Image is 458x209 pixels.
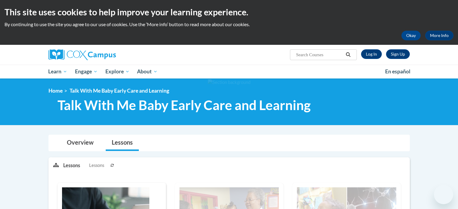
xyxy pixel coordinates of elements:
[48,88,63,94] a: Home
[344,51,353,58] button: Search
[106,135,139,151] a: Lessons
[48,49,116,60] img: Cox Campus
[39,65,419,78] div: Main menu
[208,79,251,86] img: Section background
[401,31,421,40] button: Okay
[425,31,453,40] a: More Info
[75,68,98,75] span: Engage
[434,185,453,204] iframe: Button to launch messaging window
[101,65,133,78] a: Explore
[105,68,129,75] span: Explore
[5,21,453,28] p: By continuing to use the site you agree to our use of cookies. Use the ‘More info’ button to read...
[386,49,410,59] a: Register
[45,65,71,78] a: Learn
[361,49,382,59] a: Log In
[137,68,157,75] span: About
[71,65,101,78] a: Engage
[48,49,163,60] a: Cox Campus
[295,51,344,58] input: Search Courses
[381,65,414,78] a: En español
[5,6,453,18] h2: This site uses cookies to help improve your learning experience.
[89,162,104,169] span: Lessons
[70,88,169,94] span: Talk With Me Baby Early Care and Learning
[61,135,100,151] a: Overview
[48,68,67,75] span: Learn
[58,97,311,113] span: Talk With Me Baby Early Care and Learning
[133,65,161,78] a: About
[385,68,410,75] span: En español
[63,162,80,169] p: Lessons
